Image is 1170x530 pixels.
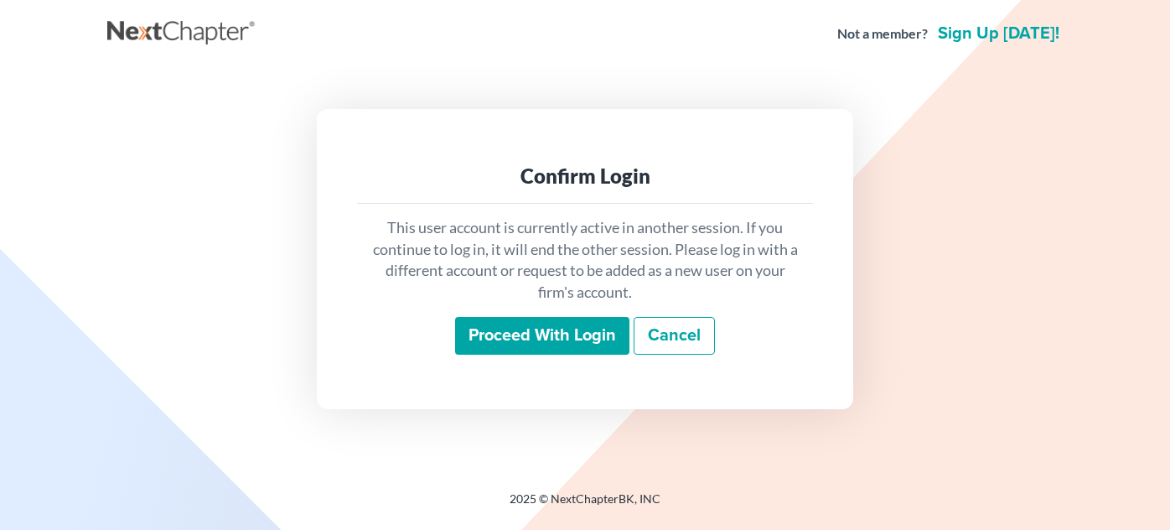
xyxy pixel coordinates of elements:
div: 2025 © NextChapterBK, INC [107,491,1063,521]
a: Sign up [DATE]! [934,25,1063,42]
div: Confirm Login [370,163,800,190]
input: Proceed with login [455,317,629,356]
strong: Not a member? [837,24,928,44]
a: Cancel [634,317,715,356]
p: This user account is currently active in another session. If you continue to log in, it will end ... [370,217,800,304]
